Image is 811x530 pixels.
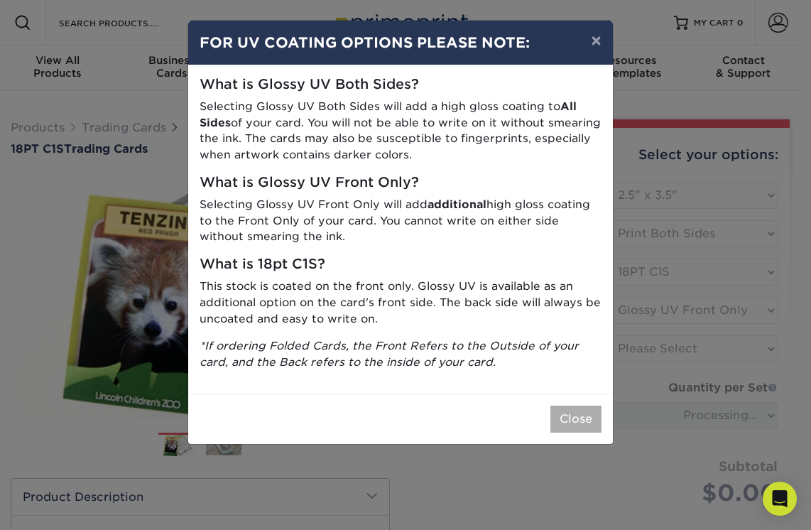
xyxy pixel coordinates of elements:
p: Selecting Glossy UV Both Sides will add a high gloss coating to of your card. You will not be abl... [200,99,602,163]
h5: What is Glossy UV Front Only? [200,175,602,191]
strong: All Sides [200,99,577,129]
p: This stock is coated on the front only. Glossy UV is available as an additional option on the car... [200,278,602,327]
strong: additional [428,198,486,211]
div: Open Intercom Messenger [763,482,797,516]
p: Selecting Glossy UV Front Only will add high gloss coating to the Front Only of your card. You ca... [200,197,602,245]
h4: FOR UV COATING OPTIONS PLEASE NOTE: [200,32,602,53]
button: Close [550,406,602,433]
h5: What is Glossy UV Both Sides? [200,77,602,93]
h5: What is 18pt C1S? [200,256,602,273]
button: × [579,21,612,60]
i: *If ordering Folded Cards, the Front Refers to the Outside of your card, and the Back refers to t... [200,339,579,369]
